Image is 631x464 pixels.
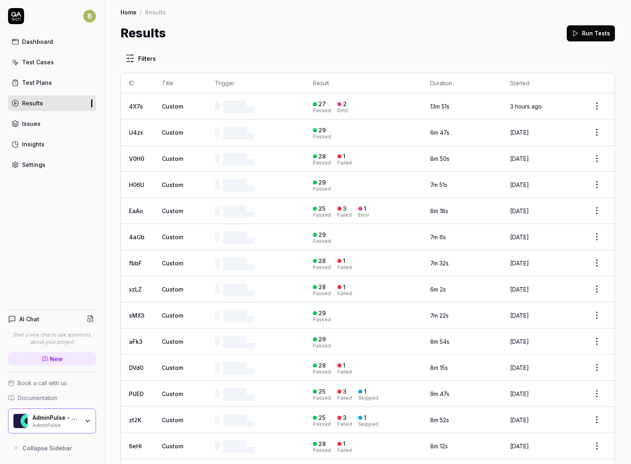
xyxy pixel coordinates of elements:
[313,213,331,218] div: Passed
[8,136,96,152] a: Insights
[22,119,41,128] div: Issues
[319,231,326,238] div: 29
[207,73,305,93] th: Trigger
[319,310,326,317] div: 29
[8,54,96,70] a: Test Cases
[313,343,331,348] div: Passed
[162,443,183,450] span: Custom
[313,448,331,453] div: Passed
[129,155,144,162] a: V0H0
[8,394,96,402] a: Documentation
[120,50,161,66] button: Filters
[510,129,529,136] time: [DATE]
[120,24,166,42] h1: Results
[162,260,183,267] span: Custom
[83,8,96,24] button: B
[313,396,331,400] div: Passed
[319,336,326,343] div: 29
[319,257,326,265] div: 28
[430,338,449,345] time: 8m 54s
[430,234,446,240] time: 7m 6s
[510,312,529,319] time: [DATE]
[129,338,143,345] a: aFk3
[337,213,352,218] div: Failed
[22,78,52,87] div: Test Plans
[343,101,347,108] div: 2
[22,37,53,46] div: Dashboard
[343,388,347,395] div: 3
[162,155,183,162] span: Custom
[502,73,579,93] th: Started
[319,362,326,369] div: 28
[50,355,63,363] span: New
[313,239,331,244] div: Passed
[313,108,331,113] div: Passed
[22,160,45,169] div: Settings
[337,108,348,113] div: Error
[83,10,96,23] span: B
[343,414,347,421] div: 3
[129,312,145,319] a: sMX3
[319,414,325,421] div: 25
[319,440,326,448] div: 28
[510,207,529,214] time: [DATE]
[510,417,529,423] time: [DATE]
[162,103,183,110] span: Custom
[162,338,183,345] span: Custom
[13,414,28,428] img: AdminPulse - 0475.384.429 Logo
[430,286,446,293] time: 6m 2s
[337,160,352,165] div: Failed
[19,315,39,323] h4: AI Chat
[319,127,326,134] div: 29
[8,34,96,49] a: Dashboard
[343,440,345,448] div: 1
[162,312,183,319] span: Custom
[422,73,502,93] th: Duration
[129,443,142,450] a: 6eHI
[129,234,145,240] a: 4aGb
[8,116,96,131] a: Issues
[162,364,183,371] span: Custom
[313,291,331,296] div: Passed
[8,440,96,456] button: Collapse Sidebar
[22,444,72,452] span: Collapse Sidebar
[510,155,529,162] time: [DATE]
[8,331,96,346] p: Start a new chat to ask questions about your project
[313,317,331,322] div: Passed
[129,129,143,136] a: U4zx
[22,99,43,107] div: Results
[129,364,143,371] a: DVd0
[319,153,326,160] div: 28
[162,234,183,240] span: Custom
[343,283,345,291] div: 1
[343,257,345,265] div: 1
[430,390,449,397] time: 9m 47s
[430,155,449,162] time: 8m 50s
[510,103,542,110] time: 3 hours ago
[313,160,331,165] div: Passed
[510,338,529,345] time: [DATE]
[162,181,183,188] span: Custom
[567,25,615,41] button: Run Tests
[430,417,449,423] time: 8m 52s
[430,312,449,319] time: 7m 22s
[162,207,183,214] span: Custom
[337,448,352,453] div: Failed
[313,187,331,191] div: Passed
[510,364,529,371] time: [DATE]
[313,134,331,139] div: Passed
[430,103,449,110] time: 13m 51s
[343,205,347,212] div: 3
[510,181,529,188] time: [DATE]
[154,73,207,93] th: Title
[430,129,449,136] time: 6m 47s
[510,260,529,267] time: [DATE]
[121,73,154,93] th: ID
[337,396,352,400] div: Failed
[313,265,331,270] div: Passed
[129,286,142,293] a: xzLZ
[8,95,96,111] a: Results
[364,205,366,212] div: 1
[319,388,325,395] div: 25
[8,409,96,433] button: AdminPulse - 0475.384.429 LogoAdminPulse - 0475.384.429AdminPulse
